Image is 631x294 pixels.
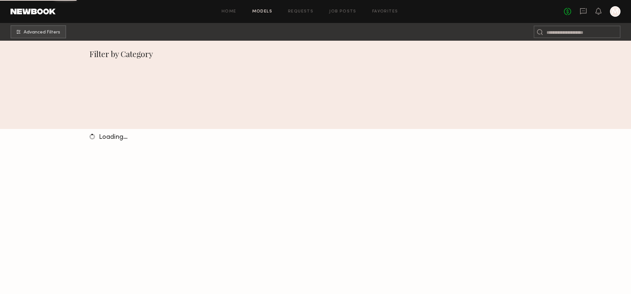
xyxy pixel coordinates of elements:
span: Advanced Filters [24,30,60,35]
a: M [610,6,620,17]
a: Models [252,10,272,14]
a: Favorites [372,10,398,14]
a: Home [222,10,236,14]
div: Filter by Category [89,49,542,59]
a: Job Posts [329,10,356,14]
span: Loading… [99,134,128,140]
a: Requests [288,10,313,14]
button: Advanced Filters [11,25,66,38]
